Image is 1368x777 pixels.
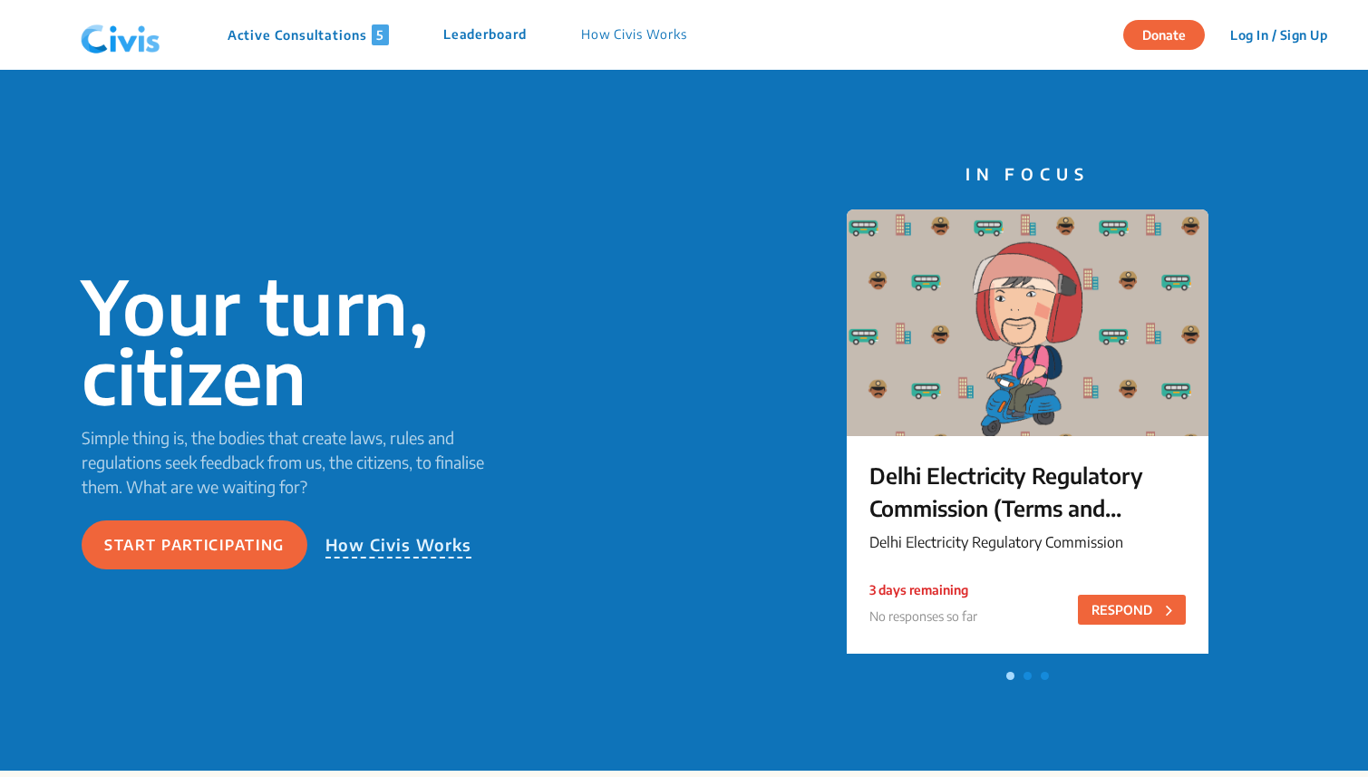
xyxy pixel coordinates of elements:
[82,425,503,499] p: Simple thing is, the bodies that create laws, rules and regulations seek feedback from us, the ci...
[228,24,389,45] p: Active Consultations
[82,271,503,411] p: Your turn, citizen
[73,8,168,63] img: navlogo.png
[1123,20,1205,50] button: Donate
[869,531,1186,553] p: Delhi Electricity Regulatory Commission
[82,520,307,569] button: Start participating
[869,608,977,624] span: No responses so far
[581,24,687,45] p: How Civis Works
[443,24,527,45] p: Leaderboard
[847,161,1208,186] p: IN FOCUS
[847,209,1208,663] a: Delhi Electricity Regulatory Commission (Terms and Conditions for Determination of Tariff) (Secon...
[869,459,1186,524] p: Delhi Electricity Regulatory Commission (Terms and Conditions for Determination of Tariff) (Secon...
[372,24,389,45] span: 5
[1218,21,1339,49] button: Log In / Sign Up
[325,532,472,558] p: How Civis Works
[869,580,977,599] p: 3 days remaining
[1123,24,1218,43] a: Donate
[1078,595,1186,625] button: RESPOND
